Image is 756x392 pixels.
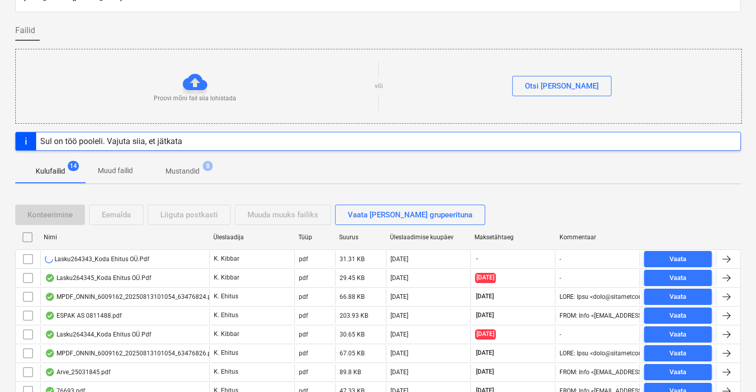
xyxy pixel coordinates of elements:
div: Vaata [669,329,686,341]
p: K. Ehitus [214,311,238,320]
div: Andmed failist loetud [45,312,55,320]
span: [DATE] [475,329,496,339]
div: Andmed failist loetud [45,293,55,301]
div: Tüüp [298,234,331,241]
div: Lasku264343_Koda Ehitus OÜ.Pdf [45,255,149,263]
div: Andmed failist loetud [45,274,55,282]
div: Lasku264344_Koda Ehitus OÜ.Pdf [45,330,151,339]
div: Nimi [44,234,205,241]
div: [DATE] [390,293,408,300]
div: Suurus [339,234,382,241]
div: 66.88 KB [340,293,365,300]
div: Üleslaadija [213,234,290,241]
div: Vaata [669,367,686,378]
div: - [559,274,561,282]
div: 31.31 KB [340,256,365,263]
div: MPDF_ONNIN_6009162_20250813101054_63476826.pdf [45,349,217,357]
button: Vaata [644,364,712,380]
span: [DATE] [475,292,495,301]
button: Vaata [644,307,712,324]
div: pdf [299,256,308,263]
p: K. Kibbar [214,330,239,339]
iframe: Chat Widget [705,343,756,392]
div: Lasku264345_Koda Ehitus OÜ.Pdf [45,274,151,282]
div: 89.8 KB [340,369,361,376]
div: pdf [299,331,308,338]
div: - [559,331,561,338]
p: K. Kibbar [214,255,239,263]
button: Vaata [644,345,712,361]
div: [DATE] [390,256,408,263]
div: Sul on töö pooleli. Vajuta siia, et jätkata [40,136,182,146]
p: Kulufailid [36,166,65,177]
div: Vaata [PERSON_NAME] grupeerituna [348,208,472,221]
p: või [375,82,383,91]
div: Proovi mõni fail siia lohistadavõiOtsi [PERSON_NAME] [15,49,742,124]
button: Otsi [PERSON_NAME] [512,76,611,96]
div: Vaata [669,272,686,284]
div: Vaata [669,291,686,303]
div: Üleslaadimise kuupäev [390,234,467,241]
div: 67.05 KB [340,350,365,357]
span: [DATE] [475,368,495,376]
div: Andmed failist loetud [45,349,55,357]
div: [DATE] [390,312,408,319]
div: Vaata [669,348,686,359]
div: Vaata [669,254,686,265]
span: [DATE] [475,273,496,283]
div: Arve_25031845.pdf [45,368,110,376]
div: ESPAK AS 0811488.pdf [45,312,122,320]
span: - [475,255,479,263]
div: Vestlusvidin [705,343,756,392]
span: 14 [68,161,79,171]
div: Vaata [669,310,686,322]
span: [DATE] [475,349,495,357]
span: Failid [15,24,35,37]
div: [DATE] [390,350,408,357]
div: pdf [299,369,308,376]
p: Proovi mõni fail siia lohistada [154,94,236,103]
div: pdf [299,293,308,300]
div: Andmed failist loetud [45,330,55,339]
button: Vaata [PERSON_NAME] grupeerituna [335,205,485,225]
div: Maksetähtaeg [474,234,551,241]
button: Vaata [644,289,712,305]
div: [DATE] [390,331,408,338]
div: 30.65 KB [340,331,365,338]
span: 8 [203,161,213,171]
div: pdf [299,274,308,282]
div: Andmed failist loetud [45,368,55,376]
div: 203.93 KB [340,312,368,319]
div: [DATE] [390,274,408,282]
button: Vaata [644,326,712,343]
p: K. Ehitus [214,349,238,357]
div: pdf [299,312,308,319]
span: [DATE] [475,311,495,320]
button: Vaata [644,251,712,267]
div: Kommentaar [559,234,636,241]
p: Muud failid [98,165,133,176]
p: K. Ehitus [214,292,238,301]
button: Vaata [644,270,712,286]
p: Mustandid [165,166,200,177]
div: Otsi [PERSON_NAME] [525,79,599,93]
div: - [559,256,561,263]
div: 29.45 KB [340,274,365,282]
div: MPDF_ONNIN_6009162_20250813101054_63476824.pdf [45,293,217,301]
p: K. Ehitus [214,368,238,376]
div: pdf [299,350,308,357]
p: K. Kibbar [214,273,239,282]
div: [DATE] [390,369,408,376]
div: Andmete lugemine failist pooleli [45,255,53,263]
